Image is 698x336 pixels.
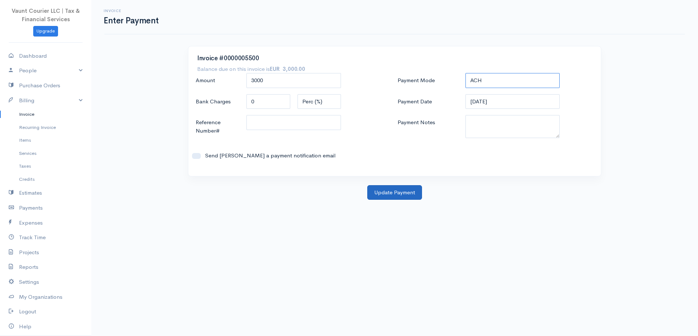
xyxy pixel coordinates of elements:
label: Payment Mode [394,73,462,88]
strong: EUR 3,000.00 [270,65,305,72]
label: Send [PERSON_NAME] a payment notification email [201,152,388,160]
h3: Invoice #0000005500 [197,55,592,62]
h1: Enter Payment [104,16,159,25]
h6: Invoice [104,9,159,13]
label: Amount [192,73,243,88]
button: Update Payment [367,185,422,200]
h7: Balance due on this invoice is [197,65,305,72]
a: Upgrade [33,26,58,37]
label: Payment Notes [394,115,462,137]
span: Vaunt Courier LLC | Tax & Financial Services [12,7,80,23]
label: Payment Date [394,94,462,109]
label: Bank Charges [192,94,243,109]
label: Reference Number# [192,115,243,138]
